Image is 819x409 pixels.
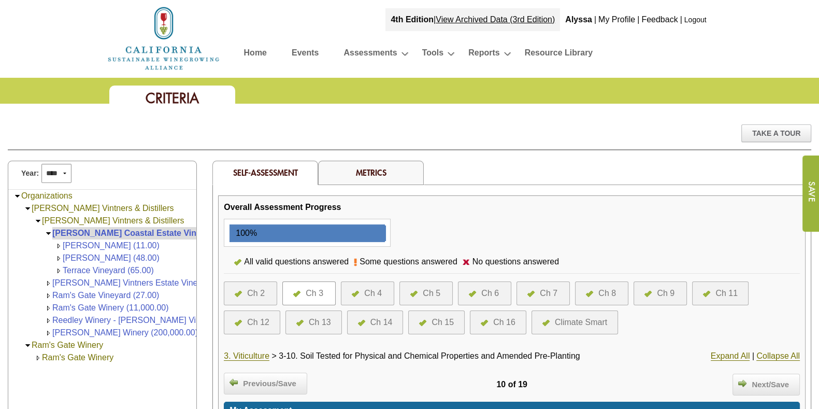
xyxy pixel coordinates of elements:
[224,201,341,214] div: Overall Assessment Progress
[481,316,515,329] a: Ch 16
[481,320,488,326] img: icon-all-questions-answered.png
[107,5,221,72] img: logo_cswa2x.png
[241,256,354,268] div: All valid questions answered
[34,217,42,225] img: Collapse O'Neill Vintners & Distillers
[234,259,241,265] img: icon-all-questions-answered.png
[802,156,819,232] input: Submit
[352,287,383,300] a: Ch 4
[679,8,683,31] div: |
[419,320,426,326] img: icon-all-questions-answered.png
[42,216,184,225] a: [PERSON_NAME] Vintners & Distillers
[233,167,298,178] span: Self-Assessment
[598,287,616,300] div: Ch 8
[370,316,393,329] div: Ch 14
[436,15,555,24] a: View Archived Data (3rd Edition)
[422,46,443,64] a: Tools
[235,316,269,329] a: Ch 12
[306,287,323,300] div: Ch 3
[432,316,454,329] div: Ch 15
[52,328,198,337] a: [PERSON_NAME] Winery (200,000.00)
[410,291,418,297] img: icon-all-questions-answered.png
[752,351,754,360] span: |
[358,316,393,329] a: Ch 14
[527,287,559,300] a: Ch 7
[493,316,515,329] div: Ch 16
[32,341,103,349] a: Ram's Gate Winery
[309,316,331,329] div: Ch 13
[224,373,307,394] a: Previous/Save
[52,316,321,325] a: Reedley Winery - [PERSON_NAME] Vintners & Distillers (10,500,000.00)
[703,291,710,297] img: icon-all-questions-answered.png
[598,15,635,24] a: My Profile
[292,46,319,64] a: Events
[24,205,32,213] img: Collapse O'Neill Vintners & Distillers
[469,291,476,297] img: icon-all-questions-answered.png
[146,89,199,107] span: Criteria
[235,320,242,326] img: icon-all-questions-answered.png
[244,46,267,64] a: Home
[229,378,238,386] img: arrow_left.png
[231,225,257,241] div: 100%
[52,303,168,312] a: Ram's Gate Winery (11,000.00)
[542,320,550,326] img: icon-all-questions-answered.png
[224,351,269,361] a: 3. Viticulture
[525,46,593,64] a: Resource Library
[52,291,159,300] a: Ram's Gate Vineyard (27.00)
[644,287,676,300] a: Ch 9
[496,380,527,389] span: 10 of 19
[419,316,454,329] a: Ch 15
[352,291,359,297] img: icon-all-questions-answered.png
[21,191,73,200] a: Organizations
[641,15,678,24] a: Feedback
[738,379,746,387] img: arrow_right.png
[293,291,300,297] img: icon-all-questions-answered.png
[410,287,442,300] a: Ch 5
[63,241,160,250] a: [PERSON_NAME] (11.00)
[756,351,800,361] a: Collapse All
[711,351,750,361] a: Expand All
[469,287,500,300] a: Ch 6
[107,33,221,42] a: Home
[13,192,21,200] img: Collapse Organizations
[565,15,592,24] b: Alyssa
[296,320,304,326] img: icon-all-questions-answered.png
[463,259,470,265] img: icon-no-questions-answered.png
[238,378,301,390] span: Previous/Save
[746,379,794,391] span: Next/Save
[540,287,557,300] div: Ch 7
[423,287,440,300] div: Ch 5
[21,168,39,179] span: Year:
[555,316,607,329] div: Climate Smart
[391,15,434,24] strong: 4th Edition
[271,351,276,360] span: >
[32,204,174,213] a: [PERSON_NAME] Vintners & Distillers
[644,291,652,297] img: icon-all-questions-answered.png
[343,46,397,64] a: Assessments
[470,256,564,268] div: No questions answered
[357,256,463,268] div: Some questions answered
[732,374,800,396] a: Next/Save
[542,316,607,329] a: Climate Smart
[296,316,331,329] a: Ch 13
[657,287,674,300] div: Ch 9
[235,291,242,297] img: icon-all-questions-answered.png
[586,291,593,297] img: icon-all-questions-answered.png
[385,8,560,31] div: |
[586,287,617,300] a: Ch 8
[42,353,113,362] a: Ram's Gate Winery
[358,320,365,326] img: icon-all-questions-answered.png
[593,8,597,31] div: |
[52,278,242,287] a: [PERSON_NAME] Vintners Estate Vineyard (46.00)
[247,287,265,300] div: Ch 2
[52,229,256,237] a: [PERSON_NAME] Coastal Estate Vineyards (124.00)
[63,266,154,275] a: Terrace Vineyard (65.00)
[24,342,32,349] img: Collapse Ram's Gate Winery
[354,258,357,266] img: icon-some-questions-answered.png
[468,46,499,64] a: Reports
[63,253,160,262] a: [PERSON_NAME] (48.00)
[235,287,266,300] a: Ch 2
[527,291,535,297] img: icon-all-questions-answered.png
[356,167,386,178] a: Metrics
[247,316,269,329] div: Ch 12
[45,230,52,237] img: Collapse O'Neill Coastal Estate Vineyards (124.00)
